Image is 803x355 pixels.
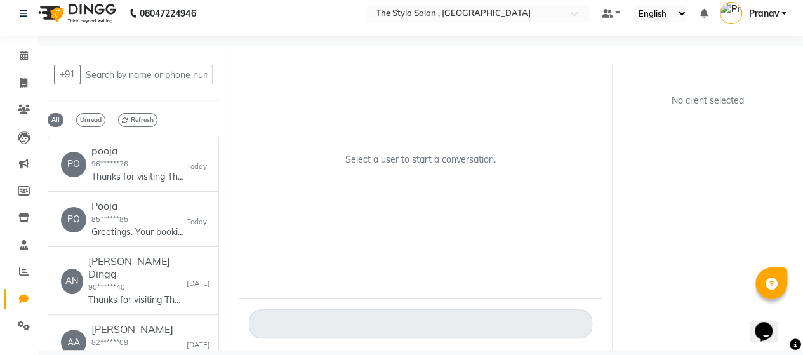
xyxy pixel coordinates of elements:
[61,269,83,294] div: AN
[91,225,187,239] p: Greetings. Your booking with The stylo Salon at 4:05 pm is confirmed. Call # [PHONE_NUMBER], addr...
[345,153,496,166] p: Select a user to start a conversation.
[750,304,790,342] iframe: chat widget
[76,113,105,127] span: Unread
[91,145,187,157] h6: pooja
[720,2,742,24] img: Pranav
[748,7,779,20] span: Pranav
[61,330,86,355] div: AA
[48,113,63,127] span: All
[91,323,187,335] h6: [PERSON_NAME]
[653,94,763,107] div: No client selected
[88,293,183,307] p: Thanks for visiting The stylo Salon . Your bill amount is 2070. Please review us on google - [DOM...
[187,217,207,227] small: Today
[80,65,213,84] input: Search by name or phone number
[91,170,187,184] p: Thanks for visiting The stylo Salon . Your bill amount is 7000. Please review us on google - [DOM...
[61,152,86,177] div: PO
[91,200,187,212] h6: Pooja
[187,161,207,172] small: Today
[118,113,157,127] span: Refresh
[187,278,210,289] small: [DATE]
[54,65,81,84] button: +91
[187,340,210,351] small: [DATE]
[88,255,187,279] h6: [PERSON_NAME] Dingg
[61,207,86,232] div: PO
